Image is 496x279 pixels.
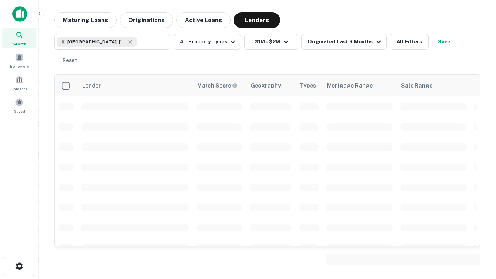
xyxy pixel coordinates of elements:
[176,12,231,28] button: Active Loans
[2,72,36,93] a: Contacts
[12,6,27,22] img: capitalize-icon.png
[327,81,373,90] div: Mortgage Range
[193,75,246,96] th: Capitalize uses an advanced AI algorithm to match your search with the best lender. The match sco...
[457,217,496,254] iframe: Chat Widget
[322,75,396,96] th: Mortgage Range
[67,38,126,45] span: [GEOGRAPHIC_DATA], [GEOGRAPHIC_DATA], [GEOGRAPHIC_DATA]
[197,81,238,90] div: Capitalize uses an advanced AI algorithm to match your search with the best lender. The match sco...
[12,41,26,47] span: Search
[300,81,316,90] div: Types
[2,28,36,48] a: Search
[54,12,117,28] button: Maturing Loans
[295,75,322,96] th: Types
[246,75,295,96] th: Geography
[120,12,173,28] button: Originations
[390,34,429,50] button: All Filters
[244,34,298,50] button: $1M - $2M
[432,34,456,50] button: Save your search to get updates of matches that match your search criteria.
[251,81,281,90] div: Geography
[10,63,29,69] span: Borrowers
[2,50,36,71] a: Borrowers
[301,34,387,50] button: Originated Last 6 Months
[57,53,82,68] button: Reset
[308,37,383,46] div: Originated Last 6 Months
[12,86,27,92] span: Contacts
[396,75,470,96] th: Sale Range
[14,108,25,114] span: Saved
[82,81,101,90] div: Lender
[401,81,432,90] div: Sale Range
[2,95,36,116] a: Saved
[197,81,236,90] h6: Match Score
[234,12,280,28] button: Lenders
[174,34,241,50] button: All Property Types
[77,75,193,96] th: Lender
